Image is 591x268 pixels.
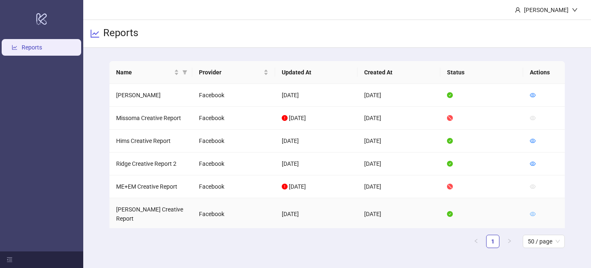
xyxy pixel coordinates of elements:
td: [DATE] [275,130,358,152]
th: Created At [358,61,440,84]
span: Provider [199,68,262,77]
span: [DATE] [289,115,306,121]
td: [DATE] [358,84,440,107]
td: Facebook [192,130,275,152]
span: exclamation-circle [282,184,288,189]
span: filter [182,70,187,75]
td: Ridge Creative Report 2 [109,152,192,175]
td: Facebook [192,107,275,130]
span: left [474,238,479,243]
th: Name [109,61,192,84]
li: Previous Page [469,235,483,248]
li: Next Page [503,235,516,248]
th: Status [440,61,523,84]
td: [DATE] [358,107,440,130]
td: [DATE] [275,84,358,107]
span: eye [530,92,536,98]
span: Name [116,68,172,77]
th: Provider [192,61,275,84]
span: stop [447,115,453,121]
span: stop [447,184,453,189]
td: [DATE] [358,152,440,175]
h3: Reports [103,27,138,41]
a: eye [530,138,536,144]
span: user [515,7,521,13]
th: Actions [523,61,565,84]
span: eye [530,211,536,217]
button: right [503,235,516,248]
td: [DATE] [275,152,358,175]
td: [DATE] [275,198,358,230]
td: [DATE] [358,198,440,230]
td: Facebook [192,84,275,107]
th: Updated At [275,61,358,84]
td: Facebook [192,175,275,198]
td: Hims Creative Report [109,130,192,152]
span: eye [530,184,536,189]
td: [PERSON_NAME] [109,84,192,107]
td: [DATE] [358,175,440,198]
td: Missoma Creative Report [109,107,192,130]
td: Facebook [192,152,275,175]
td: Facebook [192,198,275,230]
span: filter [181,66,189,79]
span: check-circle [447,211,453,217]
span: exclamation-circle [282,115,288,121]
span: right [507,238,512,243]
td: [DATE] [358,130,440,152]
span: 50 / page [528,235,560,248]
a: eye [530,211,536,217]
span: eye [530,115,536,121]
td: ME+EM Creative Report [109,175,192,198]
span: [DATE] [289,183,306,190]
a: eye [530,92,536,98]
a: 1 [487,235,499,248]
span: down [572,7,578,13]
span: line-chart [90,29,100,39]
a: eye [530,160,536,167]
span: menu-fold [7,257,12,263]
span: check-circle [447,138,453,144]
div: Page Size [523,235,565,248]
span: check-circle [447,161,453,167]
span: check-circle [447,92,453,98]
button: left [469,235,483,248]
td: [PERSON_NAME] Creative Report [109,198,192,230]
a: Reports [22,44,42,51]
div: [PERSON_NAME] [521,5,572,15]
